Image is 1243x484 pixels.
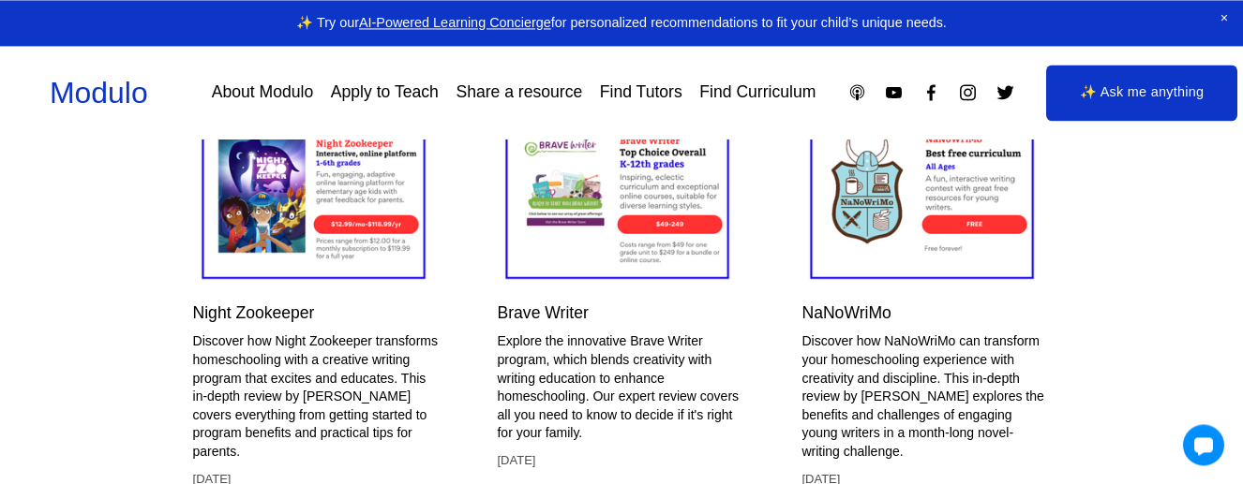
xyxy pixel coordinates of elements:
[456,76,582,109] a: Share a resource
[50,76,148,110] a: Modulo
[359,15,551,30] a: AI-Powered Learning Concierge
[600,76,682,109] a: Find Tutors
[193,82,442,290] img: Night Zookeeper
[193,303,315,322] a: Night Zookeeper
[801,332,1050,461] p: Discover how NaNoWriMo can transform your homeschooling experience with creativity and discipline...
[193,332,442,461] p: Discover how Night Zookeeper transforms homeschooling with a creative writing program that excite...
[801,82,1050,290] img: NaNoWriMo
[212,76,313,109] a: About Modulo
[699,76,816,109] a: Find Curriculum
[884,82,904,102] a: YouTube
[847,82,867,102] a: Apple Podcasts
[801,303,891,322] a: NaNoWriMo
[996,82,1015,102] a: Twitter
[921,82,941,102] a: Facebook
[497,332,745,443] p: Explore the innovative Brave Writer program, which blends creativity with writing education to en...
[497,452,535,469] time: [DATE]
[1046,65,1238,121] a: ✨ Ask me anything
[331,76,439,109] a: Apply to Teach
[958,82,978,102] a: Instagram
[497,303,588,322] a: Brave Writer
[497,82,745,290] img: Brave Writer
